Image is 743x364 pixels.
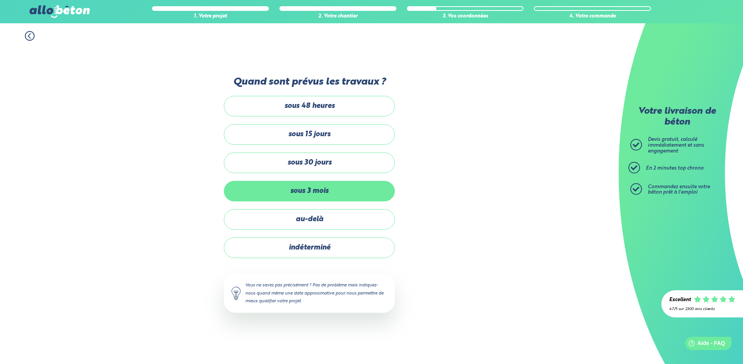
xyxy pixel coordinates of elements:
div: Excellent [669,297,691,303]
div: 4. Votre commande [534,14,651,19]
label: sous 3 mois [224,181,395,201]
span: En 2 minutes top chrono [646,166,704,171]
label: sous 15 jours [224,124,395,145]
label: Quand sont prévus les travaux ? [224,76,395,88]
label: sous 30 jours [224,153,395,173]
img: allobéton [30,5,89,18]
iframe: Help widget launcher [674,334,734,355]
label: sous 48 heures [224,96,395,116]
label: indéterminé [224,237,395,258]
div: 2. Votre chantier [279,14,396,19]
div: Vous ne savez pas précisément ? Pas de problème mais indiquez-nous quand même une date approximat... [224,274,395,312]
label: au-delà [224,209,395,230]
span: Commandez ensuite votre béton prêt à l'emploi [648,184,710,195]
span: Devis gratuit, calculé immédiatement et sans engagement [648,137,704,153]
div: 4.7/5 sur 2300 avis clients [669,307,735,311]
div: 3. Vos coordonnées [407,14,524,19]
p: Votre livraison de béton [632,106,722,128]
div: 1. Votre projet [152,14,269,19]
